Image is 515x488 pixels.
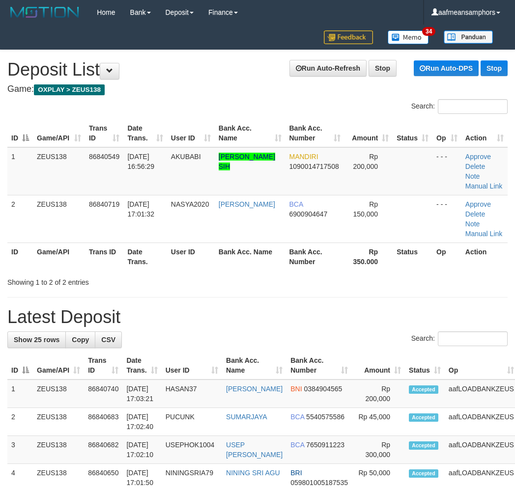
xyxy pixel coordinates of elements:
[465,182,503,190] a: Manual Link
[409,413,438,422] span: Accepted
[33,436,84,464] td: ZEUS138
[409,469,438,478] span: Accepted
[290,479,348,487] span: Copy 059801005187535 to clipboard
[7,436,33,464] td: 3
[405,352,445,380] th: Status: activate to sort column ascending
[171,200,209,208] span: NASYA2020
[465,163,485,170] a: Delete
[7,195,33,243] td: 2
[289,163,339,170] span: Copy 1090014717508 to clipboard
[122,352,161,380] th: Date Trans.: activate to sort column ascending
[290,413,304,421] span: BCA
[352,380,405,408] td: Rp 200,000
[369,60,397,77] a: Stop
[84,436,122,464] td: 86840682
[432,243,461,271] th: Op
[162,352,222,380] th: User ID: activate to sort column ascending
[344,243,393,271] th: Rp 350.000
[286,243,345,271] th: Bank Acc. Number
[122,408,161,436] td: [DATE] 17:02:40
[393,119,432,147] th: Status: activate to sort column ascending
[215,119,286,147] th: Bank Acc. Name: activate to sort column ascending
[89,153,119,161] span: 86840549
[344,119,393,147] th: Amount: activate to sort column ascending
[353,153,378,170] span: Rp 200,000
[222,352,286,380] th: Bank Acc. Name: activate to sort column ascending
[393,243,432,271] th: Status
[226,413,267,421] a: SUMARJAYA
[7,307,508,327] h1: Latest Deposit
[414,60,479,76] a: Run Auto-DPS
[33,380,84,408] td: ZEUS138
[411,331,508,346] label: Search:
[127,153,154,170] span: [DATE] 16:56:29
[409,385,438,394] span: Accepted
[444,30,493,44] img: panduan.png
[7,60,508,80] h1: Deposit List
[465,210,485,218] a: Delete
[7,84,508,94] h4: Game:
[101,336,115,344] span: CSV
[461,243,508,271] th: Action
[84,352,122,380] th: Trans ID: activate to sort column ascending
[7,147,33,195] td: 1
[352,436,405,464] td: Rp 300,000
[7,119,33,147] th: ID: activate to sort column descending
[85,119,124,147] th: Trans ID: activate to sort column ascending
[304,385,342,393] span: Copy 0384904565 to clipboard
[324,30,373,44] img: Feedback.jpg
[465,200,491,208] a: Approve
[33,408,84,436] td: ZEUS138
[353,200,378,218] span: Rp 150,000
[290,441,304,449] span: BCA
[122,436,161,464] td: [DATE] 17:02:10
[352,352,405,380] th: Amount: activate to sort column ascending
[95,331,122,348] a: CSV
[33,195,85,243] td: ZEUS138
[465,230,503,238] a: Manual Link
[306,413,344,421] span: Copy 5540575586 to clipboard
[465,153,491,161] a: Approve
[123,243,167,271] th: Date Trans.
[432,195,461,243] td: - - -
[465,220,480,228] a: Note
[84,380,122,408] td: 86840740
[290,469,302,477] span: BRI
[85,243,124,271] th: Trans ID
[72,336,89,344] span: Copy
[226,441,283,459] a: USEP [PERSON_NAME]
[226,385,283,393] a: [PERSON_NAME]
[289,210,328,218] span: Copy 6900904647 to clipboard
[286,352,352,380] th: Bank Acc. Number: activate to sort column ascending
[219,200,275,208] a: [PERSON_NAME]
[127,200,154,218] span: [DATE] 17:01:32
[7,352,33,380] th: ID: activate to sort column descending
[33,243,85,271] th: Game/API
[7,243,33,271] th: ID
[481,60,508,76] a: Stop
[215,243,286,271] th: Bank Acc. Name
[226,469,280,477] a: NINING SRI AGU
[352,408,405,436] td: Rp 45,000
[461,119,508,147] th: Action: activate to sort column ascending
[7,408,33,436] td: 2
[34,84,105,95] span: OXPLAY > ZEUS138
[432,147,461,195] td: - - -
[162,408,222,436] td: PUCUNK
[33,119,85,147] th: Game/API: activate to sort column ascending
[290,385,302,393] span: BNI
[380,25,436,50] a: 34
[167,119,215,147] th: User ID: activate to sort column ascending
[289,200,303,208] span: BCA
[122,380,161,408] td: [DATE] 17:03:21
[438,99,508,114] input: Search:
[14,336,59,344] span: Show 25 rows
[33,352,84,380] th: Game/API: activate to sort column ascending
[65,331,95,348] a: Copy
[289,153,318,161] span: MANDIRI
[7,5,82,20] img: MOTION_logo.png
[388,30,429,44] img: Button%20Memo.svg
[171,153,201,161] span: AKUBABI
[123,119,167,147] th: Date Trans.: activate to sort column ascending
[409,441,438,450] span: Accepted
